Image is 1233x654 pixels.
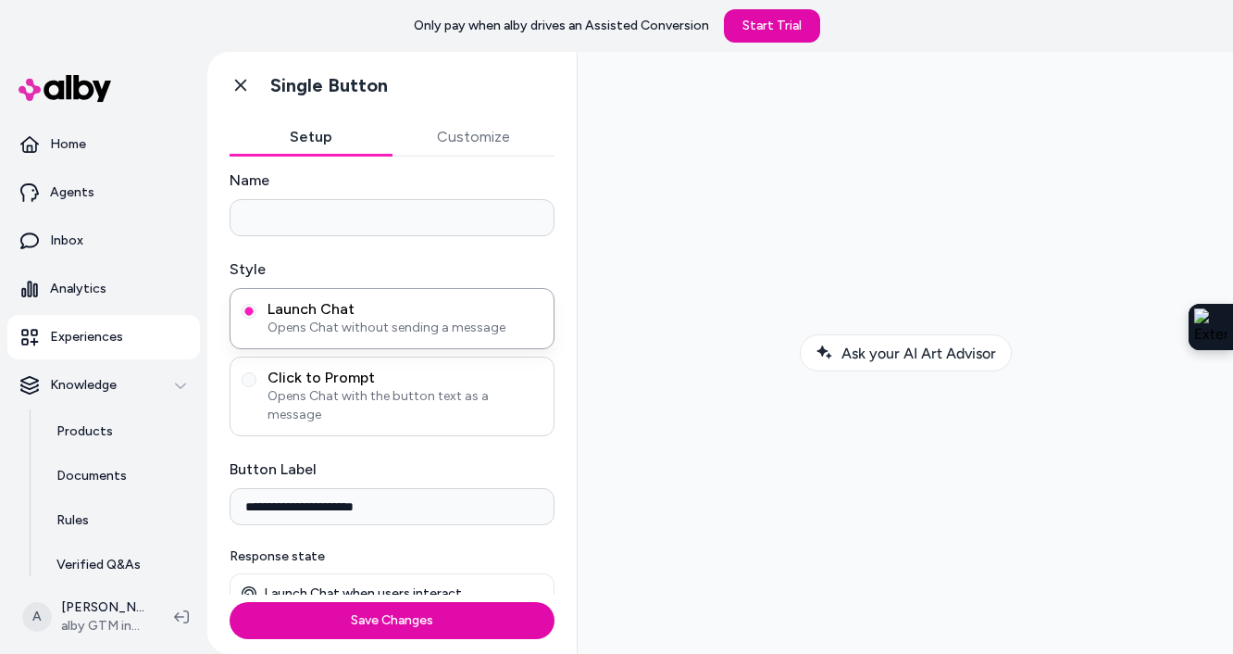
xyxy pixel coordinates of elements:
[50,183,94,202] p: Agents
[1194,308,1227,346] img: Extension Icon
[7,363,200,408] button: Knowledge
[242,304,256,319] button: Launch ChatOpens Chat without sending a message
[56,467,127,485] p: Documents
[268,387,542,424] span: Opens Chat with the button text as a message
[50,376,117,395] p: Knowledge
[7,170,200,215] a: Agents
[7,267,200,311] a: Analytics
[38,498,200,543] a: Rules
[392,119,555,156] button: Customize
[56,422,113,441] p: Products
[38,543,200,587] a: Verified Q&As
[50,280,106,298] p: Analytics
[242,372,256,387] button: Click to PromptOpens Chat with the button text as a message
[50,232,83,250] p: Inbox
[38,454,200,498] a: Documents
[61,617,144,635] span: alby GTM internal
[50,135,86,154] p: Home
[56,511,89,530] p: Rules
[11,587,159,647] button: A[PERSON_NAME]alby GTM internal
[268,369,542,387] span: Click to Prompt
[56,556,141,574] p: Verified Q&As
[264,585,462,602] p: Launch Chat when users interact
[22,602,52,632] span: A
[230,170,554,192] label: Name
[230,119,392,156] button: Setup
[7,315,200,359] a: Experiences
[230,258,554,281] label: Style
[230,602,554,639] button: Save Changes
[19,75,111,102] img: alby Logo
[7,122,200,167] a: Home
[61,598,144,617] p: [PERSON_NAME]
[230,459,554,481] label: Button Label
[268,319,542,337] span: Opens Chat without sending a message
[724,9,820,43] a: Start Trial
[414,17,709,35] p: Only pay when alby drives an Assisted Conversion
[7,219,200,263] a: Inbox
[270,74,388,97] h1: Single Button
[38,409,200,454] a: Products
[268,300,542,319] span: Launch Chat
[230,547,554,566] p: Response state
[50,328,123,346] p: Experiences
